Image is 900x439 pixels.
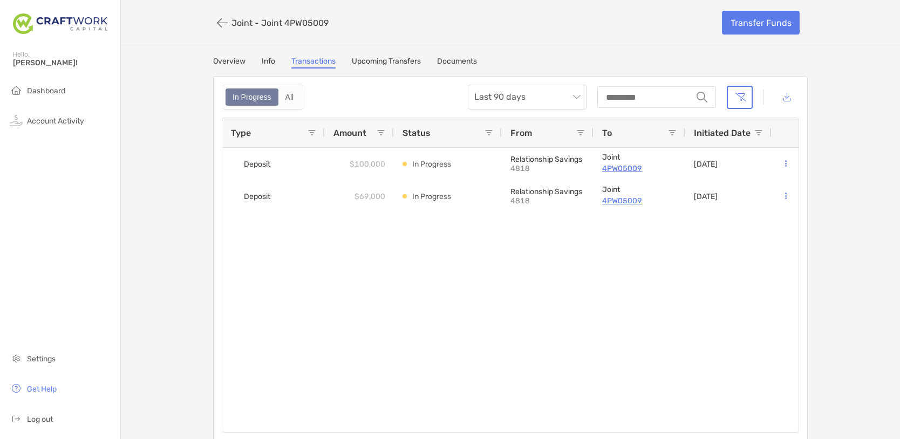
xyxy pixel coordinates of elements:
[694,160,718,169] p: [DATE]
[510,155,585,164] p: Relationship Savings
[10,382,23,395] img: get-help icon
[510,164,585,173] p: 4818
[244,188,270,205] span: Deposit
[231,18,329,28] p: Joint - Joint 4PW05009
[10,412,23,425] img: logout icon
[291,57,336,68] a: Transactions
[437,57,477,68] a: Documents
[227,90,277,105] div: In Progress
[10,352,23,365] img: settings icon
[727,86,753,109] button: Clear filters
[694,128,751,138] span: Initiated Date
[602,153,677,162] p: Joint
[412,190,451,203] p: In Progress
[412,157,451,171] p: In Progress
[231,128,251,138] span: Type
[10,84,23,97] img: household icon
[13,58,114,67] span: [PERSON_NAME]!
[352,57,421,68] a: Upcoming Transfers
[213,57,246,68] a: Overview
[10,114,23,127] img: activity icon
[722,11,800,35] a: Transfer Funds
[602,185,677,194] p: Joint
[403,128,431,138] span: Status
[510,187,585,196] p: Relationship Savings
[350,157,385,171] p: $100,000
[262,57,275,68] a: Info
[602,194,677,208] a: 4PW05009
[510,128,532,138] span: From
[244,155,270,173] span: Deposit
[27,86,65,95] span: Dashboard
[333,128,366,138] span: Amount
[694,192,718,201] p: [DATE]
[354,190,385,203] p: $69,000
[13,4,107,43] img: Zoe Logo
[279,90,300,105] div: All
[602,128,612,138] span: To
[602,162,677,175] a: 4PW05009
[27,354,56,363] span: Settings
[27,116,84,126] span: Account Activity
[27,385,57,394] span: Get Help
[510,196,585,205] p: 4818
[27,415,53,424] span: Log out
[697,92,707,102] img: input icon
[474,85,580,109] span: Last 90 days
[222,85,304,109] div: segmented control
